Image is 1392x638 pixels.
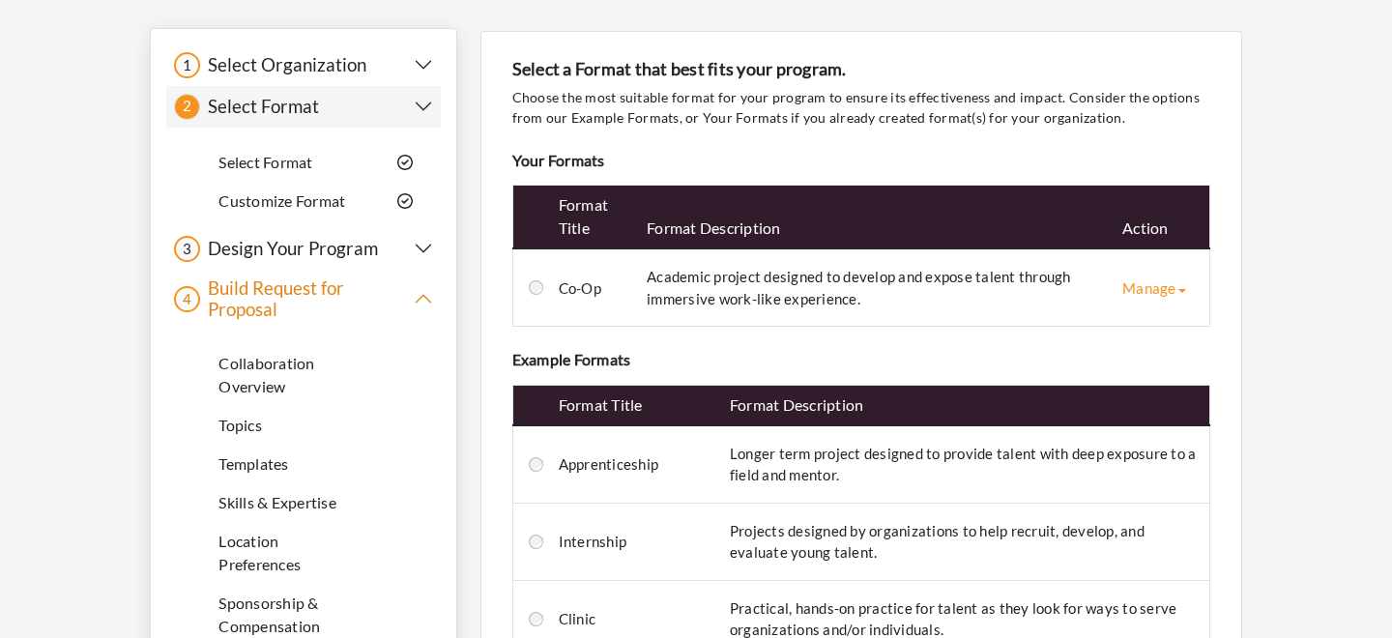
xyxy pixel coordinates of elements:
h5: Select Format [200,96,319,118]
button: 2 Select Format [174,94,433,120]
div: Academic project designed to develop and expose talent through immersive work-like experience. [647,266,1107,309]
a: Customize Format [218,191,345,210]
button: 3 Design Your Program [174,236,433,262]
th: Format Description [722,385,1210,425]
td: Internship [551,503,722,580]
div: 2 [174,94,200,120]
h4: Select a Format that best fits your program. [512,59,1210,80]
p: Choose the most suitable format for your program to ensure its effectiveness and impact. Consider... [512,87,1210,128]
div: Projects designed by organizations to help recruit, develop, and evaluate young talent. [730,520,1202,564]
div: 3 [174,236,200,262]
a: Manage [1122,270,1202,307]
h5: Select Organization [200,54,366,76]
div: Longer term project designed to provide talent with deep exposure to a field and mentor. [730,443,1202,486]
h5: Design Your Program [200,238,378,260]
a: Select Format [218,153,312,171]
div: 1 [174,52,200,78]
h4: Example Formats [512,350,1210,368]
button: 1 Select Organization [174,52,433,78]
div: 4 [174,286,200,312]
th: Format Description [639,186,1115,249]
button: 4 Build Request for Proposal [174,277,433,321]
h4: Your Formats [512,151,1210,169]
th: Format Title [551,385,722,425]
th: Format Title [551,186,640,249]
td: Apprenticeship [551,425,722,504]
h5: Build Request for Proposal [200,277,414,321]
td: Co-Op [551,248,640,327]
th: Action [1115,186,1209,249]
